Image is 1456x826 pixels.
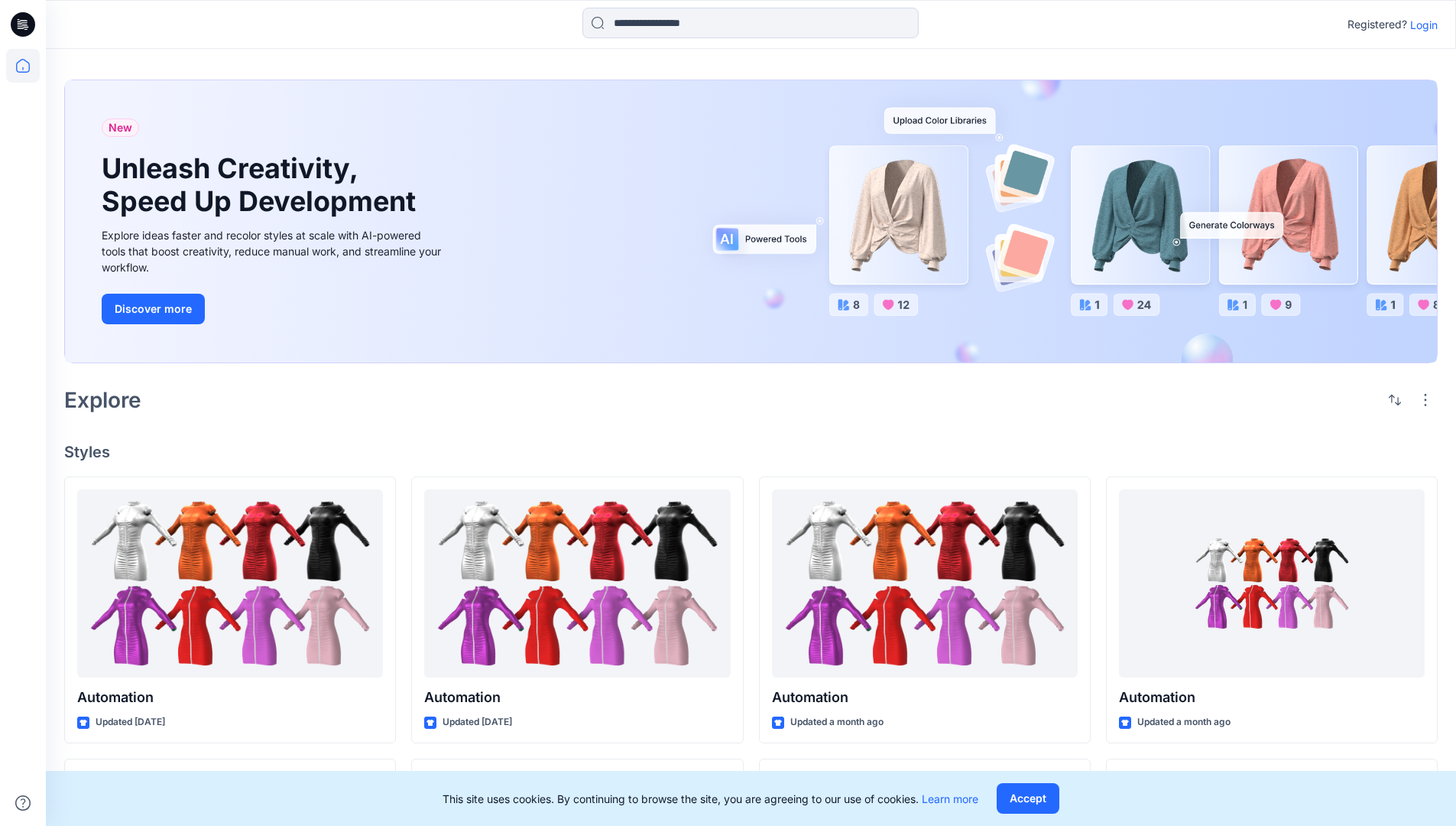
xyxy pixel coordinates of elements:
p: Updated a month ago [1137,714,1231,730]
p: This site uses cookies. By continuing to browse the site, you are agreeing to our use of cookies. [443,791,978,807]
a: Learn more [922,792,978,805]
a: Automation [1119,489,1425,678]
p: Automation [1119,687,1425,708]
p: Registered? [1347,15,1407,34]
p: Updated a month ago [790,714,884,730]
p: Updated [DATE] [96,714,165,730]
div: Explore ideas faster and recolor styles at scale with AI-powered tools that boost creativity, red... [102,227,446,275]
p: Automation [77,687,383,708]
h4: Styles [64,443,1438,461]
p: Automation [772,687,1078,708]
p: Updated [DATE] [443,714,512,730]
p: Automation [424,687,730,708]
a: Automation [424,489,730,678]
a: Automation [772,489,1078,678]
a: Automation [77,489,383,678]
h2: Explore [64,388,141,412]
p: Login [1410,17,1438,33]
button: Discover more [102,294,205,324]
button: Accept [997,783,1059,814]
a: Discover more [102,294,446,324]
h1: Unleash Creativity, Speed Up Development [102,152,423,218]
span: New [109,119,132,137]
